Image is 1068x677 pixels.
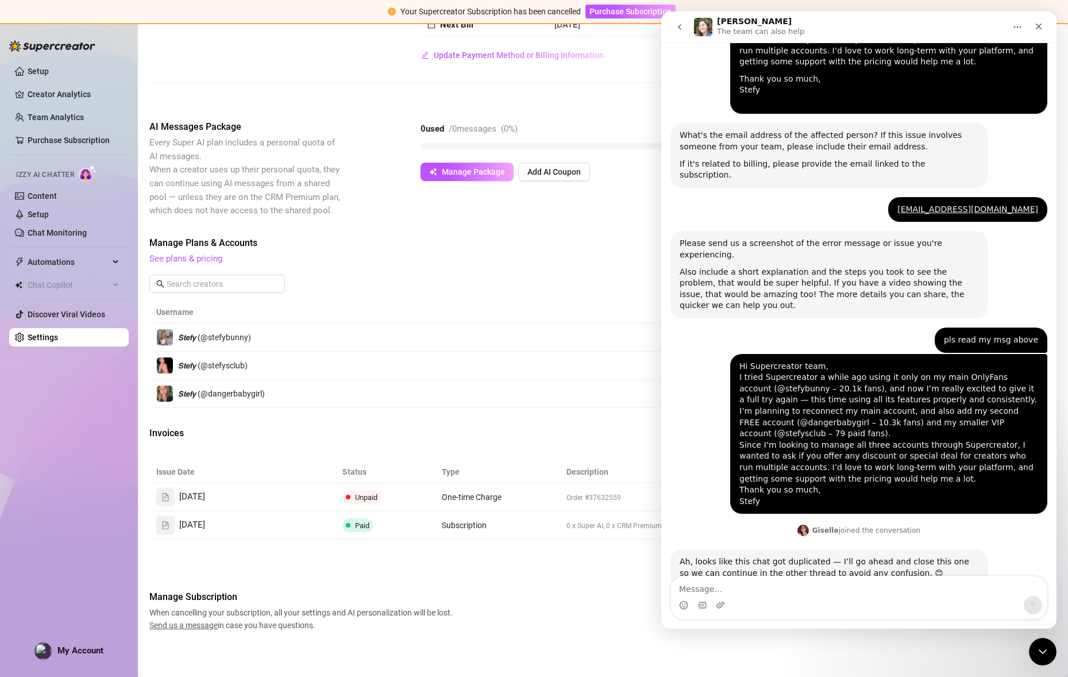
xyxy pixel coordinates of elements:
a: Purchase Subscription [28,136,110,145]
span: Manage Package [442,167,505,176]
th: Status [336,461,435,483]
a: Setup [28,67,49,76]
a: See plans & pricing [149,253,222,264]
span: Send us a message [149,621,218,630]
span: One-time Charge [442,493,502,502]
span: Paid [355,521,369,530]
span: exclamation-circle [388,7,396,16]
a: Content [28,191,57,201]
iframe: Intercom live chat [1029,638,1057,666]
span: My Account [57,645,103,656]
button: Manage Package [421,163,514,181]
span: Every Super AI plan includes a personal quota of AI messages. When a creator uses up their person... [149,137,340,216]
img: Chat Copilot [15,281,22,289]
span: Invoices [149,426,342,440]
th: Description [560,461,808,483]
img: 𝙎𝙩𝙚𝙛𝙮 (@stefybunny) [157,329,173,345]
span: Update Payment Method or Billing Information [434,51,604,60]
span: Your Supercreator Subscription has been cancelled [400,7,581,16]
th: Username [149,301,716,324]
button: Purchase Subscription [585,5,676,18]
img: 𝙎𝙩𝙚𝙛𝙮 (@dangerbabygirl) [157,386,173,402]
span: 0 x Super AI, 0 x CRM Premium [566,522,662,530]
strong: 0 used [421,124,444,134]
span: edit [421,51,429,59]
span: Manage Subscription [149,590,456,604]
span: Add AI Coupon [527,167,581,176]
span: Purchase Subscription [589,7,672,16]
span: Order #37632559 [566,494,621,502]
span: thunderbolt [15,257,24,267]
span: 𝙎𝙩𝙚𝙛𝙮 (@dangerbabygirl) [178,389,265,398]
span: [DATE] [179,518,205,532]
span: / 0 messages [449,124,496,134]
span: Izzy AI Chatter [16,170,74,180]
button: Update Payment Method or Billing Information [421,46,604,64]
span: [DATE] [554,20,580,30]
span: 𝙎𝙩𝙚𝙛𝙮 (@stefysclub) [178,361,248,370]
span: Subscription [442,521,487,530]
span: file-text [161,493,169,501]
th: Issue Date [149,461,336,483]
img: 𝙎𝙩𝙚𝙛𝙮 (@stefysclub) [157,357,173,374]
img: AI Chatter [79,165,97,182]
a: Chat Monitoring [28,228,87,237]
a: Purchase Subscription [585,7,676,16]
iframe: Intercom live chat [661,11,1057,629]
a: Setup [28,210,49,219]
span: Chat Copilot [28,276,109,294]
th: Type [435,461,559,483]
span: Automations [28,253,109,271]
strong: Next Bill [440,20,473,30]
a: Settings [28,333,58,342]
span: When cancelling your subscription, all your settings and AI personalization will be lost. in case... [149,606,456,632]
span: calendar [427,21,435,29]
span: Manage Plans & Accounts [149,236,901,250]
span: search [156,280,164,288]
a: Discover Viral Videos [28,310,105,319]
td: 0 x Super AI, 0 x CRM Premium [560,511,808,540]
button: Add AI Coupon [518,163,590,181]
span: [DATE] [179,490,205,504]
span: ( 0 %) [501,124,518,134]
img: logo-BBDzfeDw.svg [9,40,95,52]
input: Search creators [167,278,269,290]
span: Username [156,306,700,318]
a: Team Analytics [28,113,84,122]
span: file-text [161,521,169,529]
span: Unpaid [355,493,377,502]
